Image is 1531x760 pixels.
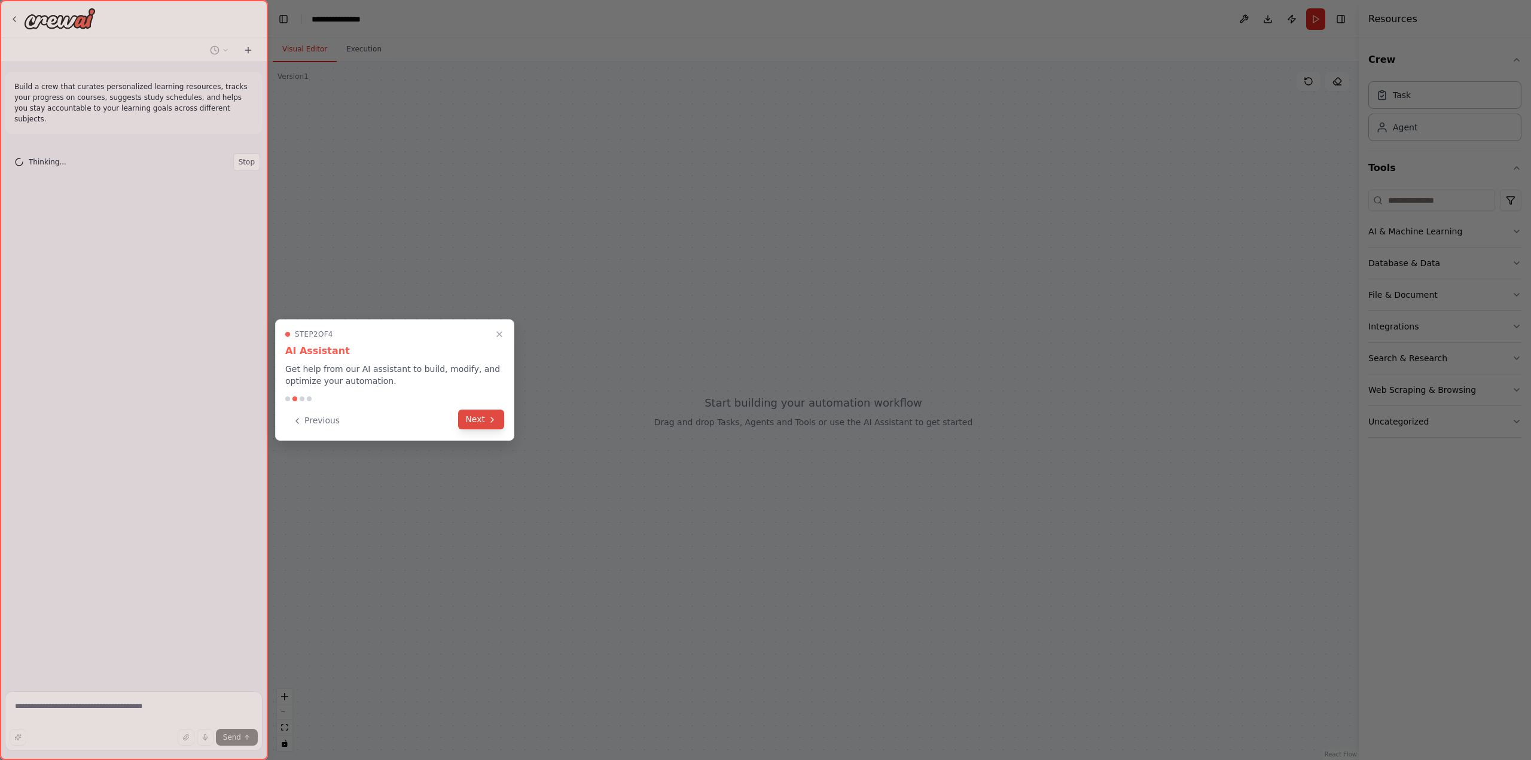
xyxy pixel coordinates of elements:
[285,411,347,431] button: Previous
[285,363,504,387] p: Get help from our AI assistant to build, modify, and optimize your automation.
[285,344,504,358] h3: AI Assistant
[458,410,504,429] button: Next
[275,11,292,28] button: Hide left sidebar
[295,329,333,339] span: Step 2 of 4
[492,327,507,341] button: Close walkthrough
